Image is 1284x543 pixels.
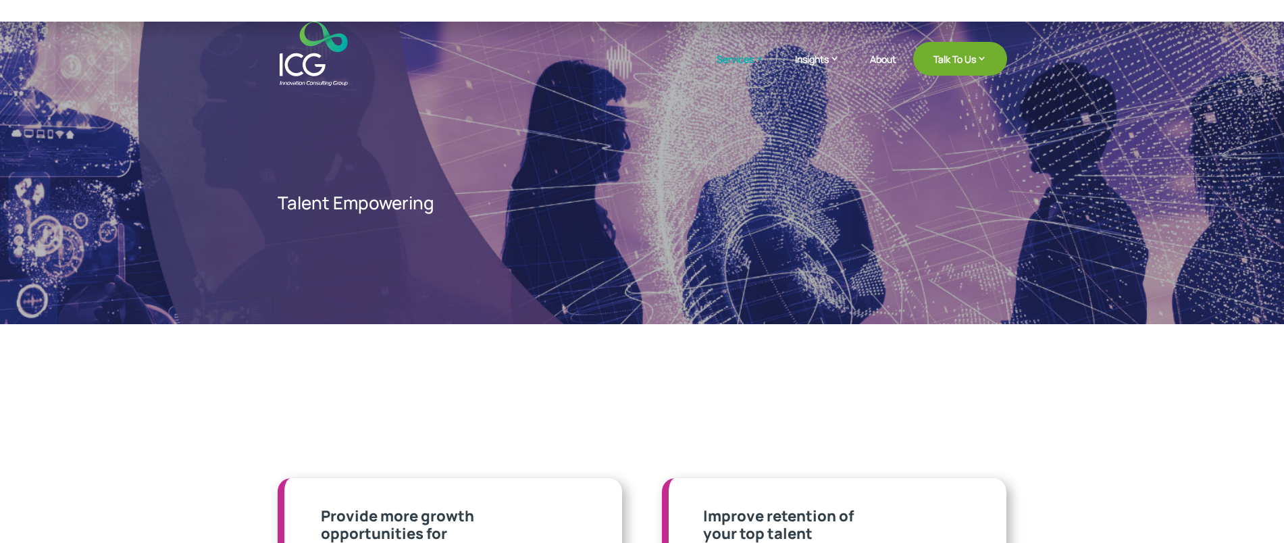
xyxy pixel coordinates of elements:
[717,52,778,86] a: Services
[913,42,1007,76] a: Talk To Us
[280,22,348,86] img: ICG
[278,192,699,213] p: Talent Empowering
[795,52,853,86] a: Insights
[703,507,854,543] p: Improve retention of your top talent
[870,54,896,86] a: About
